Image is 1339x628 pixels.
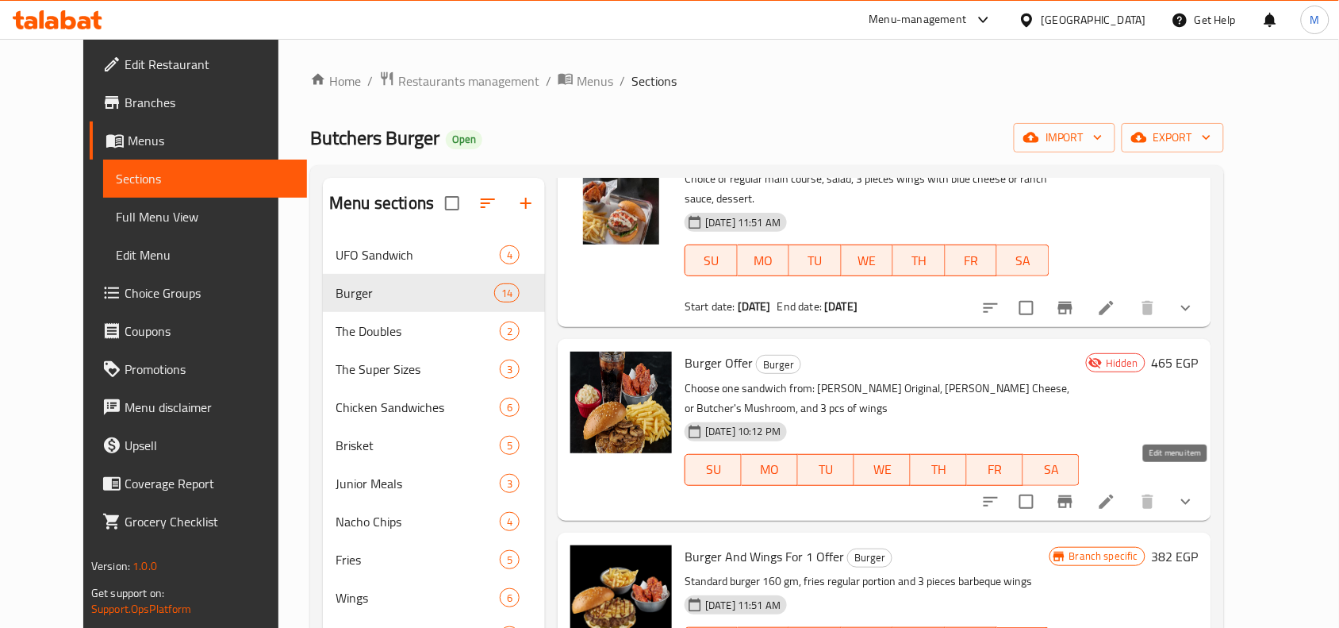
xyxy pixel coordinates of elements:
a: Sections [103,160,307,198]
b: [DATE] [738,296,771,317]
b: [DATE] [824,296,857,317]
div: Chicken Sandwiches6 [323,388,545,426]
div: [GEOGRAPHIC_DATA] [1042,11,1146,29]
button: FR [946,245,998,276]
span: Menu disclaimer [125,398,294,417]
span: 4 [501,514,519,530]
a: Coverage Report [90,464,307,503]
div: items [500,398,520,417]
span: Version: [91,556,130,576]
span: Get support on: [91,583,164,603]
div: Brisket5 [323,426,545,464]
span: 4 [501,248,519,263]
h2: Menu sections [329,191,434,215]
nav: breadcrumb [310,71,1224,91]
a: Full Menu View [103,198,307,236]
div: The Doubles2 [323,312,545,350]
button: TU [798,454,854,486]
span: Branches [125,93,294,112]
button: Add section [507,184,545,222]
a: Branches [90,83,307,121]
button: FR [967,454,1023,486]
span: Full Menu View [116,207,294,226]
div: Burger14 [323,274,545,312]
div: Burger [847,549,892,568]
span: Select all sections [435,187,469,220]
a: Menus [90,121,307,160]
button: SU [685,245,737,276]
a: Choice Groups [90,274,307,312]
span: TU [804,458,848,481]
span: FR [973,458,1017,481]
span: 2 [501,324,519,339]
span: M [1310,11,1320,29]
span: Junior Meals [336,474,500,493]
li: / [620,71,625,91]
span: TH [900,249,939,272]
span: Sections [116,169,294,188]
a: Upsell [90,426,307,464]
span: [DATE] 10:12 PM [699,424,787,439]
div: Wings [336,588,500,607]
span: Sort sections [469,184,507,222]
svg: Show Choices [1176,492,1195,511]
button: TH [893,245,946,276]
div: items [494,283,520,302]
span: 5 [501,438,519,453]
span: SA [1003,249,1043,272]
div: items [500,245,520,264]
span: SU [692,458,735,481]
span: Promotions [125,360,294,379]
div: Open [446,130,482,149]
h6: 382 EGP [1152,545,1199,568]
span: Burger [848,549,892,567]
svg: Show Choices [1176,299,1195,318]
span: Menus [128,131,294,150]
span: [DATE] 11:51 AM [699,598,787,613]
div: The Super Sizes3 [323,350,545,388]
button: SU [685,454,742,486]
div: Fries [336,550,500,569]
div: Junior Meals3 [323,464,545,503]
span: Edit Restaurant [125,55,294,74]
button: show more [1167,289,1205,327]
span: Burger [336,283,494,302]
button: import [1014,123,1115,152]
a: Promotions [90,350,307,388]
button: WE [854,454,911,486]
button: sort-choices [972,289,1010,327]
span: export [1134,128,1211,148]
span: SA [1030,458,1073,481]
div: Fries5 [323,541,545,579]
button: TH [911,454,967,486]
span: Chicken Sandwiches [336,398,500,417]
span: Butchers Burger [310,120,439,156]
div: The Doubles [336,322,500,341]
span: Menus [577,71,613,91]
span: TH [917,458,961,481]
button: show more [1167,483,1205,521]
span: SU [692,249,731,272]
span: Nacho Chips [336,512,500,531]
span: Choice Groups [125,283,294,302]
span: FR [952,249,992,272]
button: MO [742,454,798,486]
li: / [367,71,373,91]
span: Open [446,133,482,146]
span: Coupons [125,322,294,341]
span: Brisket [336,436,500,455]
div: items [500,322,520,341]
p: Choice of regular main course, salad, 3 pieces wings with blue cheese or ranch sauce, dessert. [685,169,1049,209]
span: Branch specific [1063,549,1145,564]
span: 6 [501,400,519,415]
div: Nacho Chips4 [323,503,545,541]
span: UFO Sandwich [336,245,500,264]
img: Burger Offer [570,352,672,453]
div: items [500,588,520,607]
a: Grocery Checklist [90,503,307,541]
button: delete [1129,483,1167,521]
